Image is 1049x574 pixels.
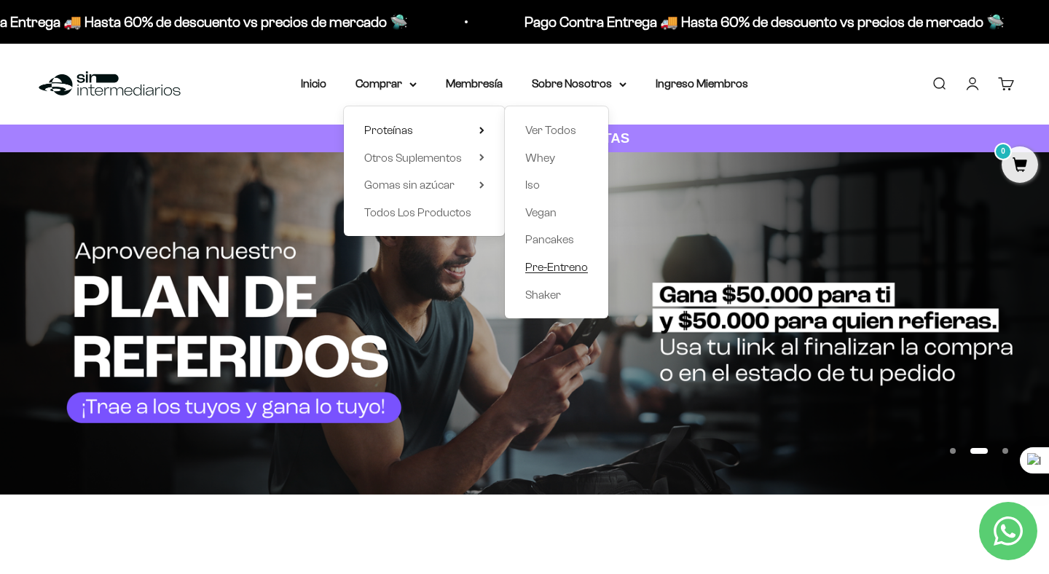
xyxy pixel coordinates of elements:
span: Shaker [525,288,561,301]
a: Ver Todos [525,121,588,140]
summary: Otros Suplementos [364,149,484,168]
p: Pago Contra Entrega 🚚 Hasta 60% de descuento vs precios de mercado 🛸 [521,10,1001,34]
span: Whey [525,152,555,164]
span: Pre-Entreno [525,261,588,273]
summary: Gomas sin azúcar [364,176,484,194]
a: Inicio [301,77,326,90]
span: Todos Los Productos [364,206,471,219]
span: Proteínas [364,124,413,136]
a: Whey [525,149,588,168]
span: Ver Todos [525,124,576,136]
a: Ingreso Miembros [656,77,748,90]
a: 0 [1002,158,1038,174]
a: Membresía [446,77,503,90]
a: Vegan [525,203,588,222]
a: Todos Los Productos [364,203,484,222]
span: Otros Suplementos [364,152,462,164]
span: Gomas sin azúcar [364,178,455,191]
a: Iso [525,176,588,194]
summary: Comprar [355,74,417,93]
span: Iso [525,178,540,191]
a: Shaker [525,286,588,304]
span: Pancakes [525,233,574,245]
summary: Proteínas [364,121,484,140]
a: Pancakes [525,230,588,249]
span: Vegan [525,206,557,219]
a: Pre-Entreno [525,258,588,277]
mark: 0 [994,143,1012,160]
summary: Sobre Nosotros [532,74,626,93]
